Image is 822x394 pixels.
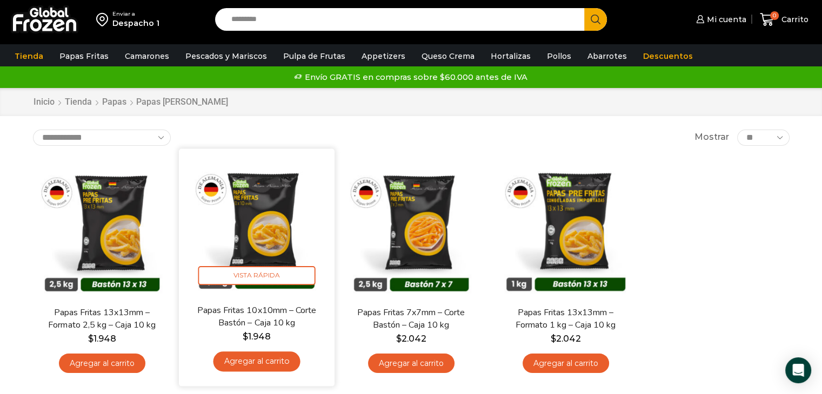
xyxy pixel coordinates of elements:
[136,97,228,107] h1: Papas [PERSON_NAME]
[193,304,319,329] a: Papas Fritas 10x10mm – Corte Bastón – Caja 10 kg
[242,331,248,341] span: $
[757,7,811,32] a: 0 Carrito
[198,266,315,285] span: Vista Rápida
[180,46,272,66] a: Pescados y Mariscos
[779,14,808,25] span: Carrito
[356,46,411,66] a: Appetizers
[582,46,632,66] a: Abarrotes
[584,8,607,31] button: Search button
[88,334,116,344] bdi: 1.948
[638,46,698,66] a: Descuentos
[112,10,159,18] div: Enviar a
[770,11,779,20] span: 0
[96,10,112,29] img: address-field-icon.svg
[59,354,145,373] a: Agregar al carrito: “Papas Fritas 13x13mm - Formato 2,5 kg - Caja 10 kg”
[485,46,536,66] a: Hortalizas
[102,96,127,108] a: Papas
[9,46,49,66] a: Tienda
[349,307,473,331] a: Papas Fritas 7x7mm – Corte Bastón – Caja 10 kg
[88,334,93,344] span: $
[503,307,627,331] a: Papas Fritas 13x13mm – Formato 1 kg – Caja 10 kg
[416,46,480,66] a: Queso Crema
[54,46,114,66] a: Papas Fritas
[542,46,577,66] a: Pollos
[33,96,55,108] a: Inicio
[242,331,270,341] bdi: 1.948
[39,307,164,331] a: Papas Fritas 13x13mm – Formato 2,5 kg – Caja 10 kg
[396,334,426,344] bdi: 2.042
[33,130,171,146] select: Pedido de la tienda
[119,46,175,66] a: Camarones
[523,354,609,373] a: Agregar al carrito: “Papas Fritas 13x13mm - Formato 1 kg - Caja 10 kg”
[368,354,455,373] a: Agregar al carrito: “Papas Fritas 7x7mm - Corte Bastón - Caja 10 kg”
[694,131,729,144] span: Mostrar
[112,18,159,29] div: Despacho 1
[693,9,746,30] a: Mi cuenta
[213,351,300,371] a: Agregar al carrito: “Papas Fritas 10x10mm - Corte Bastón - Caja 10 kg”
[551,334,581,344] bdi: 2.042
[551,334,556,344] span: $
[396,334,402,344] span: $
[278,46,351,66] a: Pulpa de Frutas
[704,14,746,25] span: Mi cuenta
[785,357,811,383] div: Open Intercom Messenger
[64,96,92,108] a: Tienda
[33,96,228,108] nav: Breadcrumb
